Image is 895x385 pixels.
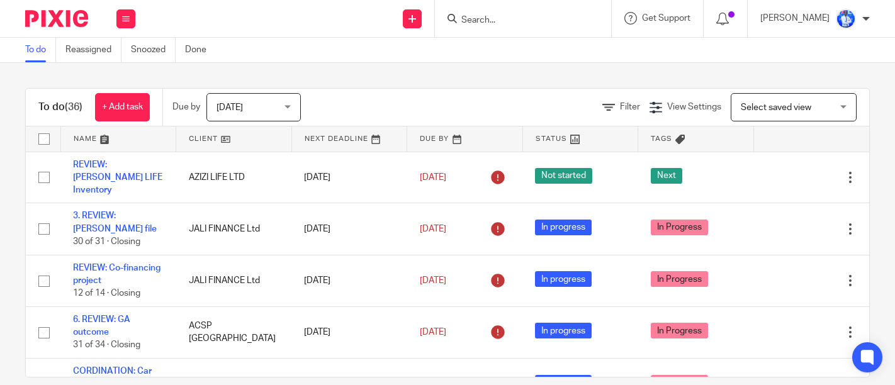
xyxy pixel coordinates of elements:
img: WhatsApp%20Image%202022-01-17%20at%2010.26.43%20PM.jpeg [836,9,856,29]
a: Done [185,38,216,62]
a: 6. REVIEW: GA outcome [73,315,130,337]
span: (36) [65,102,82,112]
a: Reassigned [65,38,121,62]
td: [DATE] [291,152,407,203]
a: To do [25,38,56,62]
span: 12 of 14 · Closing [73,289,140,298]
a: + Add task [95,93,150,121]
img: Pixie [25,10,88,27]
td: JALI FINANCE Ltd [176,255,292,306]
span: Next [651,168,682,184]
span: In progress [535,271,592,287]
span: [DATE] [420,328,446,337]
span: In Progress [651,323,708,338]
td: AZIZI LIFE LTD [176,152,292,203]
span: In Progress [651,271,708,287]
span: [DATE] [420,173,446,182]
span: [DATE] [420,276,446,285]
span: Select saved view [741,103,811,112]
td: ACSP [GEOGRAPHIC_DATA] [176,306,292,358]
span: In progress [535,323,592,338]
a: Snoozed [131,38,176,62]
span: View Settings [667,103,721,111]
span: Get Support [642,14,690,23]
span: 31 of 34 · Closing [73,341,140,350]
a: REVIEW: Co-financing project [73,264,160,285]
span: Filter [620,103,640,111]
td: [DATE] [291,203,407,255]
span: Tags [651,135,672,142]
td: [DATE] [291,255,407,306]
a: REVIEW: [PERSON_NAME] LIFE Inventory [73,160,162,195]
h1: To do [38,101,82,114]
p: [PERSON_NAME] [760,12,830,25]
span: In progress [535,220,592,235]
span: Not started [535,168,592,184]
td: [DATE] [291,306,407,358]
p: Due by [172,101,200,113]
span: [DATE] [217,103,243,112]
span: [DATE] [420,225,446,233]
span: In Progress [651,220,708,235]
td: JALI FINANCE Ltd [176,203,292,255]
a: 3. REVIEW: [PERSON_NAME] file [73,211,157,233]
span: 30 of 31 · Closing [73,237,140,246]
input: Search [460,15,573,26]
